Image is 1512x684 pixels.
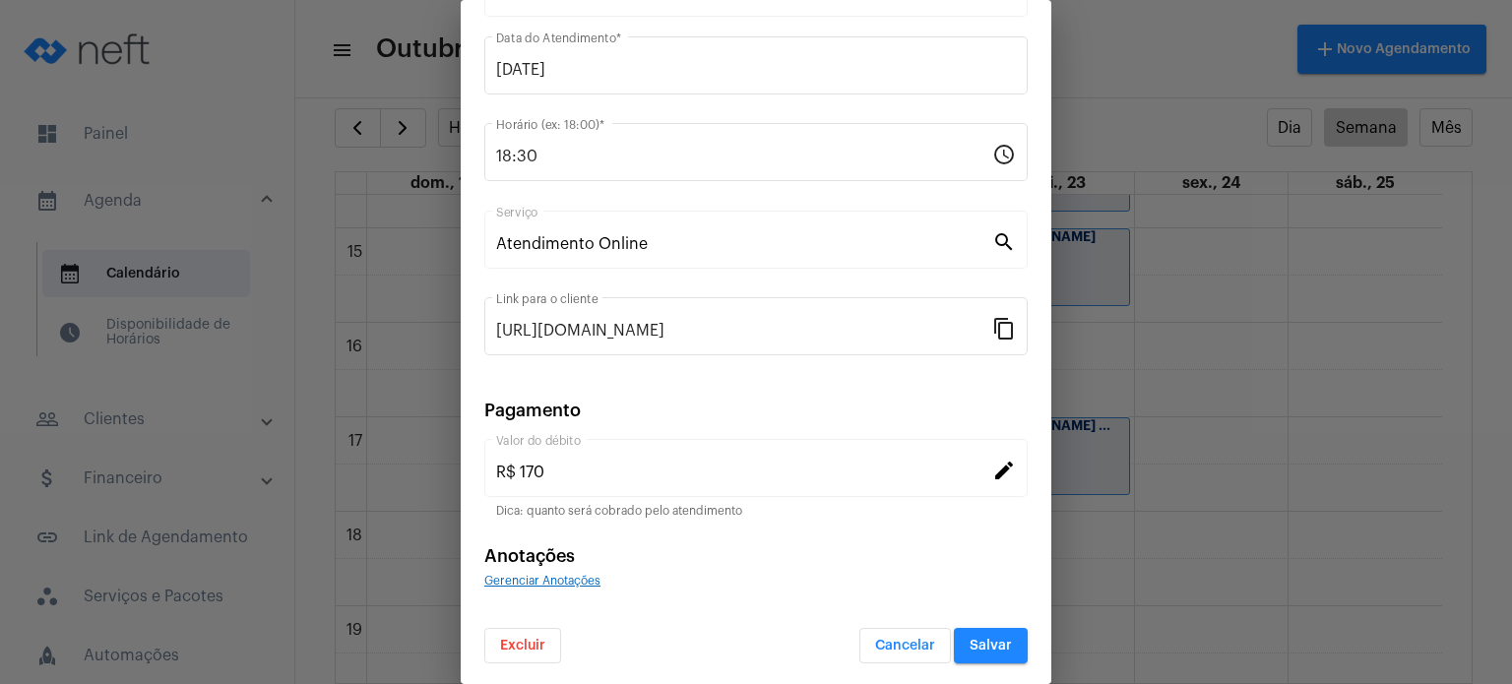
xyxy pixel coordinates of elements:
span: Salvar [970,639,1012,653]
input: Horário [496,148,992,165]
button: Cancelar [859,628,951,663]
mat-icon: search [992,229,1016,253]
mat-icon: content_copy [992,316,1016,340]
mat-icon: schedule [992,142,1016,165]
span: Cancelar [875,639,935,653]
input: Link [496,322,992,340]
mat-icon: edit [992,458,1016,481]
mat-hint: Dica: quanto será cobrado pelo atendimento [496,505,742,519]
input: Pesquisar serviço [496,235,992,253]
input: Valor [496,464,992,481]
button: Salvar [954,628,1028,663]
span: Anotações [484,547,575,565]
span: Gerenciar Anotações [484,575,600,587]
button: Excluir [484,628,561,663]
span: Pagamento [484,402,581,419]
span: Excluir [500,639,545,653]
